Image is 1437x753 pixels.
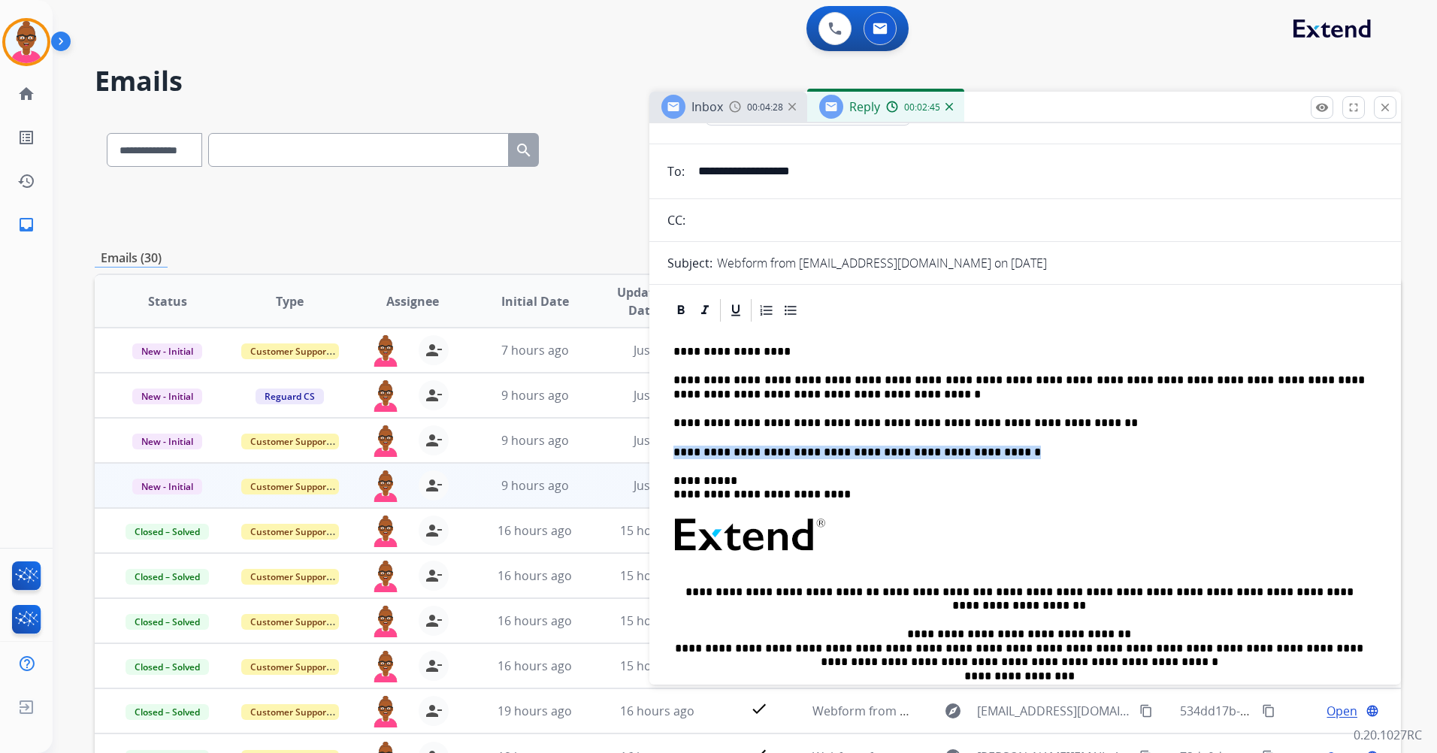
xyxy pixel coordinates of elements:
[241,614,339,630] span: Customer Support
[371,380,401,412] img: agent-avatar
[1378,101,1392,114] mat-icon: close
[371,335,401,367] img: agent-avatar
[148,292,187,310] span: Status
[371,470,401,502] img: agent-avatar
[1315,101,1329,114] mat-icon: remove_red_eye
[1327,702,1357,720] span: Open
[1180,703,1412,719] span: 534dd17b-b085-4a18-9066-37384cb95adf
[691,98,723,115] span: Inbox
[425,476,443,494] mat-icon: person_remove
[126,524,209,540] span: Closed – Solved
[425,431,443,449] mat-icon: person_remove
[132,389,202,404] span: New - Initial
[241,434,339,449] span: Customer Support
[241,479,339,494] span: Customer Support
[498,567,572,584] span: 16 hours ago
[386,292,439,310] span: Assignee
[95,249,168,268] p: Emails (30)
[1347,101,1360,114] mat-icon: fullscreen
[694,299,716,322] div: Italic
[904,101,940,113] span: 00:02:45
[501,477,569,494] span: 9 hours ago
[17,129,35,147] mat-icon: list_alt
[501,292,569,310] span: Initial Date
[620,567,694,584] span: 15 hours ago
[425,567,443,585] mat-icon: person_remove
[1139,704,1153,718] mat-icon: content_copy
[725,299,747,322] div: Underline
[634,342,682,358] span: Just now
[498,522,572,539] span: 16 hours ago
[609,283,676,319] span: Updated Date
[977,702,1131,720] span: [EMAIL_ADDRESS][DOMAIN_NAME]
[501,387,569,404] span: 9 hours ago
[95,66,1401,96] h2: Emails
[498,612,572,629] span: 16 hours ago
[498,658,572,674] span: 16 hours ago
[371,561,401,592] img: agent-avatar
[17,216,35,234] mat-icon: inbox
[126,569,209,585] span: Closed – Solved
[717,254,1047,272] p: Webform from [EMAIL_ADDRESS][DOMAIN_NAME] on [DATE]
[670,299,692,322] div: Bold
[276,292,304,310] span: Type
[750,700,768,718] mat-icon: check
[667,254,712,272] p: Subject:
[812,703,1153,719] span: Webform from [EMAIL_ADDRESS][DOMAIN_NAME] on [DATE]
[371,516,401,547] img: agent-avatar
[132,343,202,359] span: New - Initial
[241,704,339,720] span: Customer Support
[425,657,443,675] mat-icon: person_remove
[132,434,202,449] span: New - Initial
[17,85,35,103] mat-icon: home
[501,432,569,449] span: 9 hours ago
[126,614,209,630] span: Closed – Solved
[634,432,682,449] span: Just now
[132,479,202,494] span: New - Initial
[501,342,569,358] span: 7 hours ago
[667,162,685,180] p: To:
[5,21,47,63] img: avatar
[620,703,694,719] span: 16 hours ago
[620,658,694,674] span: 15 hours ago
[371,425,401,457] img: agent-avatar
[634,387,682,404] span: Just now
[371,606,401,637] img: agent-avatar
[498,703,572,719] span: 19 hours ago
[944,702,962,720] mat-icon: explore
[849,98,880,115] span: Reply
[425,612,443,630] mat-icon: person_remove
[425,341,443,359] mat-icon: person_remove
[620,612,694,629] span: 15 hours ago
[1354,726,1422,744] p: 0.20.1027RC
[634,477,682,494] span: Just now
[755,299,778,322] div: Ordered List
[747,101,783,113] span: 00:04:28
[515,141,533,159] mat-icon: search
[425,702,443,720] mat-icon: person_remove
[241,343,339,359] span: Customer Support
[371,696,401,727] img: agent-avatar
[241,524,339,540] span: Customer Support
[1262,704,1275,718] mat-icon: content_copy
[17,172,35,190] mat-icon: history
[620,522,694,539] span: 15 hours ago
[126,659,209,675] span: Closed – Solved
[241,659,339,675] span: Customer Support
[667,211,685,229] p: CC:
[1366,704,1379,718] mat-icon: language
[425,522,443,540] mat-icon: person_remove
[126,704,209,720] span: Closed – Solved
[256,389,324,404] span: Reguard CS
[241,569,339,585] span: Customer Support
[371,651,401,682] img: agent-avatar
[779,299,802,322] div: Bullet List
[425,386,443,404] mat-icon: person_remove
